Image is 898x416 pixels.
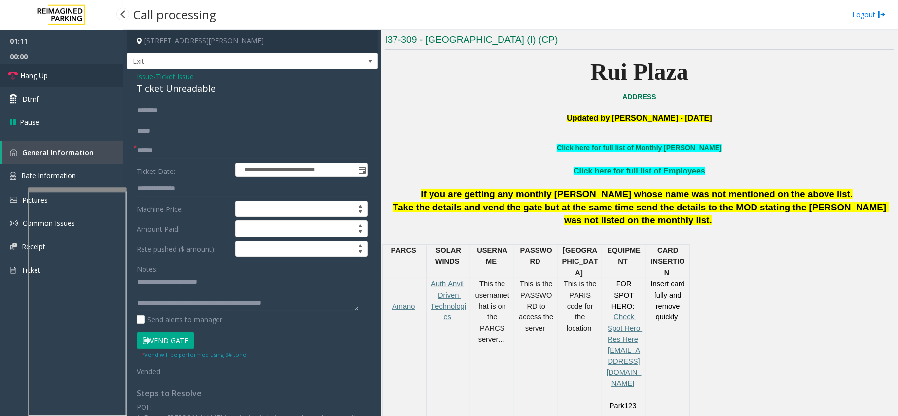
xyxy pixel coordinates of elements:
button: Vend Gate [137,332,194,349]
span: Park123 [610,402,637,410]
span: Pictures [22,195,48,205]
span: CARD INSERTION [651,246,685,277]
a: Check Spot Hero Res Here [608,313,642,343]
span: PASSWOR [520,246,552,265]
span: Updated by [PERSON_NAME] - [DATE] [567,114,712,122]
span: Issue [137,71,153,82]
span: FOR SPOT HERO: [611,280,636,310]
h4: [STREET_ADDRESS][PERSON_NAME] [127,30,378,53]
span: Increase value [354,201,367,209]
span: General Information [22,148,94,157]
span: that is on the PARCS server... [478,291,509,344]
span: Increase value [354,221,367,229]
span: This the username [475,280,507,299]
b: Rui Plaza [590,59,688,85]
span: This is the PARIS code for the location [564,280,599,332]
a: Driven Technologies [431,291,466,321]
span: Dtmf [22,94,39,104]
a: Auth Anvil [431,280,464,288]
span: PARCS [391,246,416,254]
h3: I37-309 - [GEOGRAPHIC_DATA] (I) (CP) [385,34,894,50]
span: - [153,72,194,81]
span: Insert card fully and remove quickly [651,280,687,321]
span: Exit [127,53,327,69]
span: Decrease value [354,209,367,217]
span: Rate Information [21,171,76,180]
a: General Information [2,141,123,164]
label: Machine Price: [134,201,233,217]
span: . [710,215,712,225]
div: Ticket Unreadable [137,82,368,95]
img: 'icon' [10,266,16,275]
span: Receipt [22,242,45,251]
a: Click here for full list of Monthly [PERSON_NAME] [557,144,721,152]
label: Notes: [137,260,158,274]
a: Click here for full list of Employees [574,167,705,175]
span: Hang Up [20,70,48,81]
span: Increase value [354,241,367,249]
span: Ticket [21,265,40,275]
a: ADDRESS [622,93,656,101]
label: Amount Paid: [134,220,233,237]
span: Vended [137,367,160,376]
span: EQUIPMENT [608,246,641,265]
a: Amano [392,302,415,310]
span: Take the details and vend the gate but at the same time send the details to the MOD stating the [... [393,202,889,226]
h4: Steps to Resolve [137,389,368,398]
img: 'icon' [10,149,17,156]
img: 'icon' [10,219,18,227]
a: Logout [852,9,886,20]
img: 'icon' [10,197,17,203]
span: Decrease value [354,229,367,237]
span: Decrease value [354,249,367,257]
img: 'icon' [10,172,16,180]
span: D [535,257,540,265]
label: Send alerts to manager [137,314,222,325]
span: [GEOGRAPHIC_DATA] [562,246,598,277]
span: If you are getting any monthly [PERSON_NAME] whose name was not mentioned on the above list. [421,189,853,199]
span: USERNAME [477,246,507,265]
span: SOLAR WINDS [435,246,463,265]
small: Vend will be performed using 9# tone [142,351,246,358]
span: Pause [20,117,39,127]
span: This is the PASSWORD to access the server [519,280,555,332]
img: logout [878,9,886,20]
span: Toggle popup [357,163,367,177]
h3: Call processing [128,2,221,27]
span: Common Issues [23,218,75,228]
label: Ticket Date: [134,163,233,177]
span: Ticket Issue [156,71,194,82]
a: [EMAIL_ADDRESS][DOMAIN_NAME] [607,347,642,387]
label: Rate pushed ($ amount): [134,241,233,257]
img: 'icon' [10,243,17,250]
